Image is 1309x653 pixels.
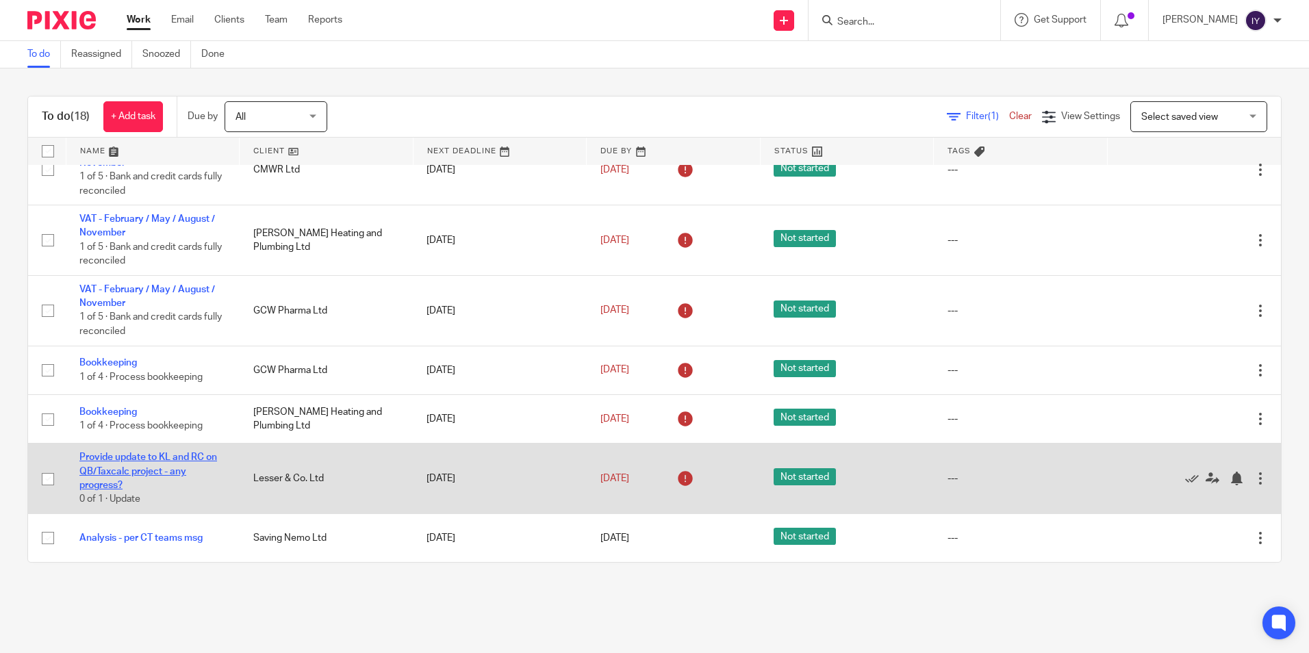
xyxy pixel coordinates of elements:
[948,304,1094,318] div: ---
[600,306,629,316] span: [DATE]
[103,101,163,132] a: + Add task
[1034,15,1086,25] span: Get Support
[413,346,587,394] td: [DATE]
[600,366,629,375] span: [DATE]
[79,144,215,167] a: VAT - February / May / August / November
[79,372,203,382] span: 1 of 4 · Process bookkeeping
[948,163,1094,177] div: ---
[774,360,836,377] span: Not started
[240,346,414,394] td: GCW Pharma Ltd
[774,468,836,485] span: Not started
[413,444,587,514] td: [DATE]
[600,533,629,543] span: [DATE]
[188,110,218,123] p: Due by
[240,205,414,276] td: [PERSON_NAME] Heating and Plumbing Ltd
[71,111,90,122] span: (18)
[1185,472,1206,485] a: Mark as done
[79,313,222,337] span: 1 of 5 · Bank and credit cards fully reconciled
[1162,13,1238,27] p: [PERSON_NAME]
[240,275,414,346] td: GCW Pharma Ltd
[600,414,629,424] span: [DATE]
[265,13,288,27] a: Team
[1009,112,1032,121] a: Clear
[79,358,137,368] a: Bookkeeping
[240,395,414,444] td: [PERSON_NAME] Heating and Plumbing Ltd
[71,41,132,68] a: Reassigned
[308,13,342,27] a: Reports
[774,528,836,545] span: Not started
[413,275,587,346] td: [DATE]
[79,533,203,543] a: Analysis - per CT teams msg
[79,172,222,196] span: 1 of 5 · Bank and credit cards fully reconciled
[600,474,629,483] span: [DATE]
[240,444,414,514] td: Lesser & Co. Ltd
[127,13,151,27] a: Work
[240,135,414,205] td: CMWR Ltd
[240,514,414,563] td: Saving Nemo Ltd
[966,112,1009,121] span: Filter
[79,407,137,417] a: Bookkeeping
[201,41,235,68] a: Done
[27,11,96,29] img: Pixie
[600,165,629,175] span: [DATE]
[79,285,215,308] a: VAT - February / May / August / November
[413,205,587,276] td: [DATE]
[142,41,191,68] a: Snoozed
[948,363,1094,377] div: ---
[79,242,222,266] span: 1 of 5 · Bank and credit cards fully reconciled
[214,13,244,27] a: Clients
[1061,112,1120,121] span: View Settings
[774,300,836,318] span: Not started
[171,13,194,27] a: Email
[948,531,1094,545] div: ---
[79,421,203,431] span: 1 of 4 · Process bookkeeping
[79,452,217,490] a: Provide update to KL and RC on QB/Taxcalc project - any progress?
[413,514,587,563] td: [DATE]
[236,112,246,122] span: All
[774,409,836,426] span: Not started
[600,235,629,245] span: [DATE]
[948,472,1094,485] div: ---
[79,214,215,238] a: VAT - February / May / August / November
[413,135,587,205] td: [DATE]
[42,110,90,124] h1: To do
[988,112,999,121] span: (1)
[27,41,61,68] a: To do
[836,16,959,29] input: Search
[413,395,587,444] td: [DATE]
[1245,10,1267,31] img: svg%3E
[948,147,971,155] span: Tags
[1141,112,1218,122] span: Select saved view
[948,412,1094,426] div: ---
[774,159,836,177] span: Not started
[948,233,1094,247] div: ---
[774,230,836,247] span: Not started
[79,495,140,504] span: 0 of 1 · Update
